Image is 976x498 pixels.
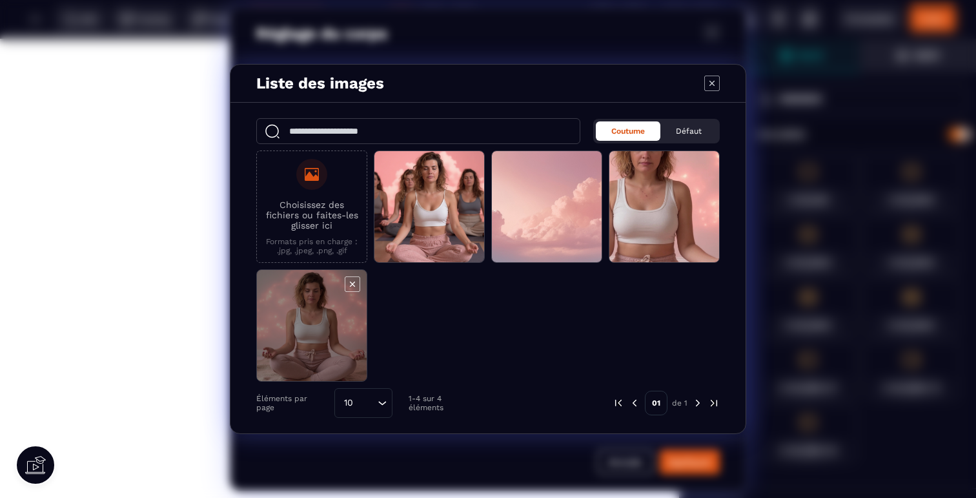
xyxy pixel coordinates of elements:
[409,394,479,412] p: 1-4 sur 4 éléments
[263,200,360,231] p: Choisissez des fichiers ou faites-les glisser ici
[334,388,392,418] div: Search for option
[256,74,384,92] h4: Liste des images
[708,397,720,409] img: next
[672,398,687,408] p: de 1
[645,391,667,415] p: 01
[261,26,417,60] div: + Drag and drop your first element here
[256,394,328,412] p: Éléments par page
[340,396,358,410] span: 10
[676,127,702,136] span: Défaut
[613,397,624,409] img: prev
[263,237,360,255] p: Formats pris en charge : .jpg, .jpeg, .png, .gif
[358,396,374,410] input: Search for option
[611,127,645,136] span: Coutume
[629,397,640,409] img: prev
[692,397,704,409] img: next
